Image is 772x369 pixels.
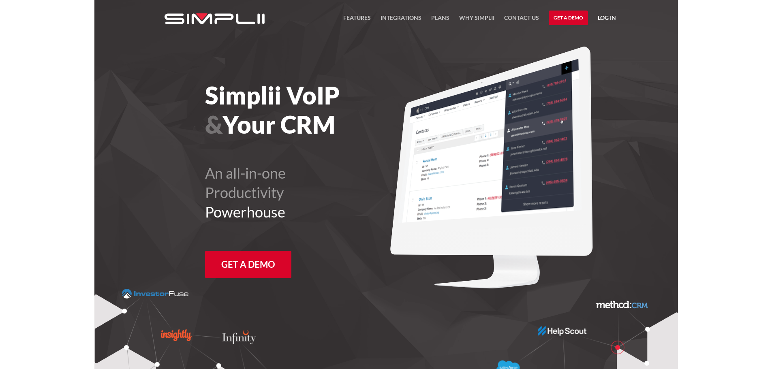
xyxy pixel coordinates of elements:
[205,110,222,139] span: &
[598,13,616,25] a: Log in
[205,203,285,221] span: Powerhouse
[343,13,371,28] a: FEATURES
[459,13,494,28] a: Why Simplii
[205,251,291,278] a: Get a Demo
[504,13,539,28] a: Contact US
[431,13,449,28] a: Plans
[381,13,421,28] a: Integrations
[165,13,265,24] img: Simplii
[549,11,588,25] a: Get a Demo
[205,163,431,222] h2: An all-in-one Productivity
[205,81,431,139] h1: Simplii VoIP Your CRM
